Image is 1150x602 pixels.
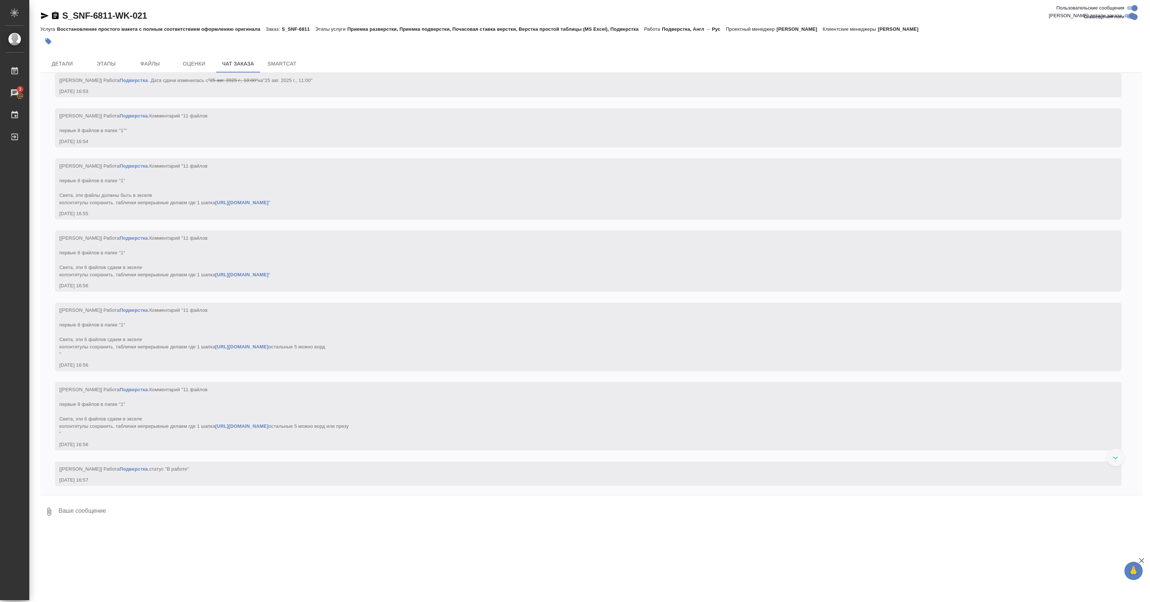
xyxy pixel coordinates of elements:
span: "25 авг. 2025 г., 11:00" [263,78,312,83]
a: 3 [2,84,27,102]
a: Подверстка [119,387,148,392]
span: Комментарий "11 файлов первые 8 файлов в папке "1" Света, эти 6 файлов сдаем в экселе колонтитулы... [59,235,270,277]
a: S_SNF-6811-WK-021 [62,11,147,20]
span: статус "В работе" [149,466,189,472]
p: [PERSON_NAME] [776,26,823,32]
button: Скопировать ссылку [51,11,60,20]
div: [DATE] 16:57 [59,476,1096,484]
a: Подверстка [119,113,148,119]
span: [[PERSON_NAME]] Работа . [59,307,325,357]
p: Подверстка, Англ → Рус [662,26,726,32]
p: Клиентские менеджеры [823,26,878,32]
p: S_SNF-6811 [282,26,315,32]
div: [DATE] 16:56 [59,362,1096,369]
button: 🙏 [1124,562,1143,580]
a: [URL][DOMAIN_NAME] [215,272,268,277]
p: Восстановление простого макета с полным соответствием оформлению оригинала [57,26,266,32]
span: [[PERSON_NAME]] Работа . [59,113,208,133]
p: Приемка разверстки, Приемка подверстки, Почасовая ставка верстки, Верстка простой таблицы (MS Exc... [348,26,644,32]
span: 🙏 [1127,563,1140,579]
span: SmartCat [264,59,300,68]
span: Этапы [89,59,124,68]
a: Подверстка [119,78,148,83]
a: [URL][DOMAIN_NAME] [215,344,268,349]
span: Комментарий "11 файлов первые 8 файлов в папке "1" Света, эти 6 файлов сдаем в экселе колонтитулы... [59,387,349,436]
a: Подверстка [119,163,148,169]
span: [[PERSON_NAME]] Работа . [59,466,189,472]
span: Пользовательские сообщения [1056,4,1124,12]
a: [URL][DOMAIN_NAME] [215,200,268,205]
span: "25 авг. 2025 г., 10:00" [208,78,257,83]
span: [[PERSON_NAME]] Работа . [59,387,349,436]
p: Услуга [40,26,57,32]
span: Чат заказа [220,59,256,68]
div: [DATE] 16:53 [59,88,1096,95]
span: [PERSON_NAME] детали заказа [1049,12,1122,19]
span: Оценки [177,59,212,68]
div: [DATE] 16:56 [59,441,1096,448]
div: [DATE] 16:56 [59,282,1096,289]
span: [[PERSON_NAME]] Работа . [59,235,270,277]
div: [DATE] 16:55 [59,210,1096,217]
span: Комментарий "11 файлов первые 8 файлов в папке "1" Света, эти 6 файлов сдаем в экселе колонтитулы... [59,307,325,357]
span: Файлы [133,59,168,68]
a: [URL][DOMAIN_NAME] [215,423,268,429]
span: [[PERSON_NAME]] Работа . Дата сдачи изменилась с на [59,78,312,83]
p: Заказ: [266,26,282,32]
button: Добавить тэг [40,33,56,49]
p: Этапы услуги [315,26,348,32]
span: 3 [14,86,26,93]
span: [[PERSON_NAME]] Работа . [59,163,270,205]
p: Проектный менеджер [726,26,776,32]
span: Детали [45,59,80,68]
button: Скопировать ссылку для ЯМессенджера [40,11,49,20]
a: Подверстка [119,466,148,472]
a: Подверстка [119,307,148,313]
span: Оповещения-логи [1084,13,1124,20]
a: Подверстка [119,235,148,241]
p: [PERSON_NAME] [878,26,924,32]
span: Комментарий "11 файлов первые 8 файлов в папке "1" Света, эти файлы должны быть в экселе колонтит... [59,163,270,205]
p: Работа [644,26,662,32]
div: [DATE] 16:54 [59,138,1096,145]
